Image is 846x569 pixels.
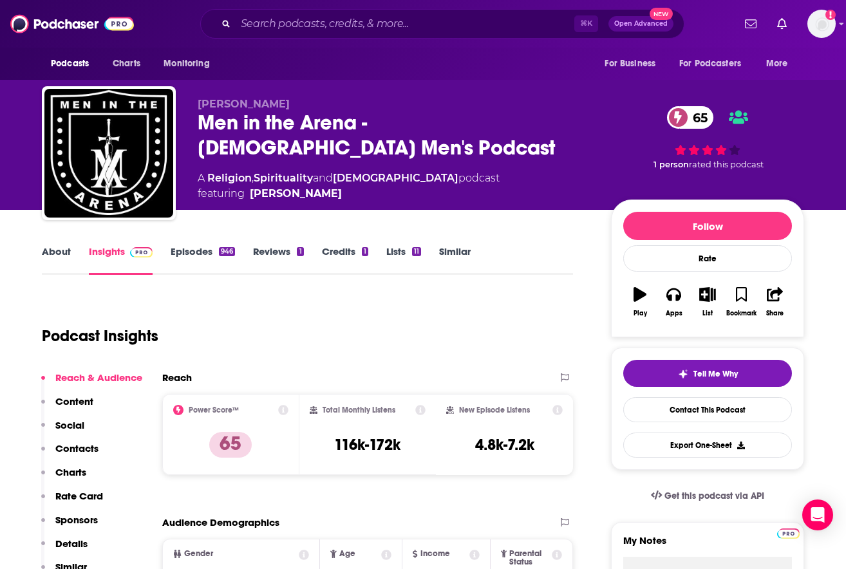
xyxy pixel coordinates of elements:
span: For Business [605,55,655,73]
a: Spirituality [254,172,313,184]
img: User Profile [807,10,836,38]
span: Gender [184,550,213,558]
div: 1 [297,247,303,256]
a: Pro website [777,527,800,539]
span: Podcasts [51,55,89,73]
button: Show profile menu [807,10,836,38]
a: Similar [439,245,471,275]
span: , [252,172,254,184]
button: Apps [657,279,690,325]
a: Reviews1 [253,245,303,275]
span: More [766,55,788,73]
div: Apps [666,310,682,317]
img: Podchaser - Follow, Share and Rate Podcasts [10,12,134,36]
button: Reach & Audience [41,371,142,395]
span: Get this podcast via API [664,490,764,501]
button: Details [41,537,88,561]
p: Contacts [55,442,99,454]
span: Logged in as shcarlos [807,10,836,38]
span: 65 [680,106,714,129]
button: tell me why sparkleTell Me Why [623,360,792,387]
div: 946 [219,247,235,256]
span: featuring [198,186,500,201]
a: Show notifications dropdown [772,13,792,35]
a: Lists11 [386,245,421,275]
button: Open AdvancedNew [608,16,673,32]
label: My Notes [623,534,792,557]
div: List [702,310,713,317]
h2: Power Score™ [189,406,239,415]
button: Play [623,279,657,325]
button: Sponsors [41,514,98,537]
span: ⌘ K [574,15,598,32]
button: Export One-Sheet [623,433,792,458]
span: Parental Status [509,550,549,566]
button: Charts [41,466,86,490]
span: 1 person [653,160,689,169]
button: open menu [596,51,672,76]
h3: 116k-172k [334,435,400,454]
span: Monitoring [164,55,209,73]
p: Social [55,419,84,431]
p: Details [55,537,88,550]
a: 65 [667,106,714,129]
div: Share [766,310,784,317]
input: Search podcasts, credits, & more... [236,14,574,34]
h1: Podcast Insights [42,326,158,346]
p: Charts [55,466,86,478]
h3: 4.8k-7.2k [475,435,534,454]
a: [DEMOGRAPHIC_DATA] [333,172,458,184]
div: Search podcasts, credits, & more... [200,9,684,39]
button: Social [41,419,84,443]
p: 65 [209,432,252,458]
span: rated this podcast [689,160,764,169]
span: [PERSON_NAME] [198,98,290,110]
button: Bookmark [724,279,758,325]
button: Follow [623,212,792,240]
a: Contact This Podcast [623,397,792,422]
a: Religion [207,172,252,184]
img: tell me why sparkle [678,369,688,379]
div: Play [634,310,647,317]
a: Jim Ramos [250,186,342,201]
a: Credits1 [322,245,368,275]
p: Rate Card [55,490,103,502]
a: InsightsPodchaser Pro [89,245,153,275]
div: Bookmark [726,310,757,317]
a: About [42,245,71,275]
a: Get this podcast via API [641,480,775,512]
img: Podchaser Pro [777,528,800,539]
button: List [691,279,724,325]
a: Men in the Arena - Christian Men's Podcast [44,89,173,218]
h2: Reach [162,371,192,384]
button: Contacts [41,442,99,466]
a: Episodes946 [171,245,235,275]
p: Content [55,395,93,407]
button: open menu [757,51,804,76]
div: Rate [623,245,792,272]
span: Income [420,550,450,558]
span: Age [339,550,355,558]
span: New [650,8,673,20]
div: 1 [362,247,368,256]
button: Content [41,395,93,419]
button: Rate Card [41,490,103,514]
h2: Total Monthly Listens [323,406,395,415]
div: Open Intercom Messenger [802,499,833,530]
h2: New Episode Listens [459,406,530,415]
div: 65 1 personrated this podcast [611,98,804,178]
button: Share [758,279,792,325]
span: For Podcasters [679,55,741,73]
p: Sponsors [55,514,98,526]
button: open menu [155,51,226,76]
div: A podcast [198,171,500,201]
svg: Add a profile image [825,10,836,20]
img: Podchaser Pro [130,247,153,257]
a: Show notifications dropdown [740,13,762,35]
span: and [313,172,333,184]
h2: Audience Demographics [162,516,279,528]
span: Open Advanced [614,21,668,27]
button: open menu [671,51,760,76]
a: Charts [104,51,148,76]
p: Reach & Audience [55,371,142,384]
